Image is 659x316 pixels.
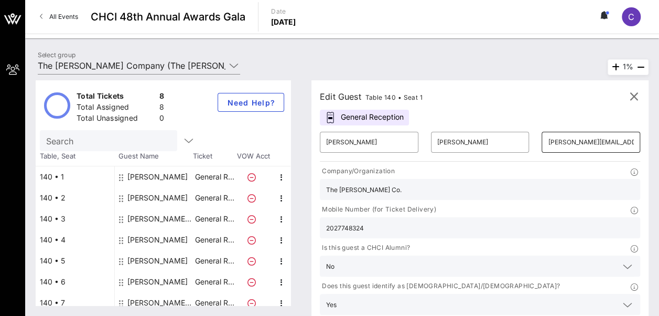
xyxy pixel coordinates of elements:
span: C [628,12,634,22]
div: Total Tickets [77,91,155,104]
div: 1% [608,59,649,75]
input: First Name* [326,134,412,151]
p: General R… [193,187,235,208]
input: Email* [548,134,634,151]
p: [DATE] [271,17,296,27]
span: Ticket [193,151,235,162]
span: CHCI 48th Annual Awards Gala [91,9,245,25]
div: 140 • 1 [36,166,114,187]
p: General R… [193,250,235,271]
div: 8 [159,102,164,115]
p: General R… [193,292,235,313]
p: Company/Organization [320,166,395,177]
div: Seth Haas-Levin [127,271,188,292]
span: Table 140 • Seat 1 [365,93,423,101]
div: 0 [159,113,164,126]
div: Total Unassigned [77,113,155,126]
a: All Events [34,8,84,25]
div: Bryan Wilson [127,250,188,271]
p: Date [271,6,296,17]
p: General R… [193,166,235,187]
p: General R… [193,271,235,292]
div: 140 • 5 [36,250,114,271]
span: VOW Acct [235,151,272,162]
div: Edit Guest [320,89,423,104]
span: Guest Name [114,151,193,162]
div: 140 • 3 [36,208,114,229]
p: General R… [193,229,235,250]
div: No [326,263,334,270]
div: 8 [159,91,164,104]
div: 140 • 6 [36,271,114,292]
div: Cameron Haas-Levin Haas-Levin [127,292,193,313]
span: All Events [49,13,78,20]
div: 140 • 2 [36,187,114,208]
div: Jocelyn Garay [127,229,188,250]
button: Need Help? [218,93,284,112]
p: General R… [193,208,235,229]
div: C [622,7,641,26]
div: Total Assigned [77,102,155,115]
div: Mike Madriaga [127,166,188,187]
p: Is this guest a CHCI Alumni? [320,243,410,254]
div: 140 • 7 [36,292,114,313]
div: Ethan Dodd The J.M. Smucker Company [127,208,193,229]
p: Mobile Number (for Ticket Delivery) [320,204,436,215]
div: Yes [320,294,640,315]
span: Table, Seat [36,151,114,162]
span: Need Help? [226,98,275,107]
p: Does this guest identify as [DEMOGRAPHIC_DATA]/[DEMOGRAPHIC_DATA]? [320,281,560,292]
div: No [320,256,640,277]
input: Last Name* [437,134,523,151]
div: Yes [326,301,337,309]
div: 140 • 4 [36,229,114,250]
label: Select group [38,51,75,59]
div: Claudia Santiago [127,187,188,208]
div: General Reception [320,110,409,125]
